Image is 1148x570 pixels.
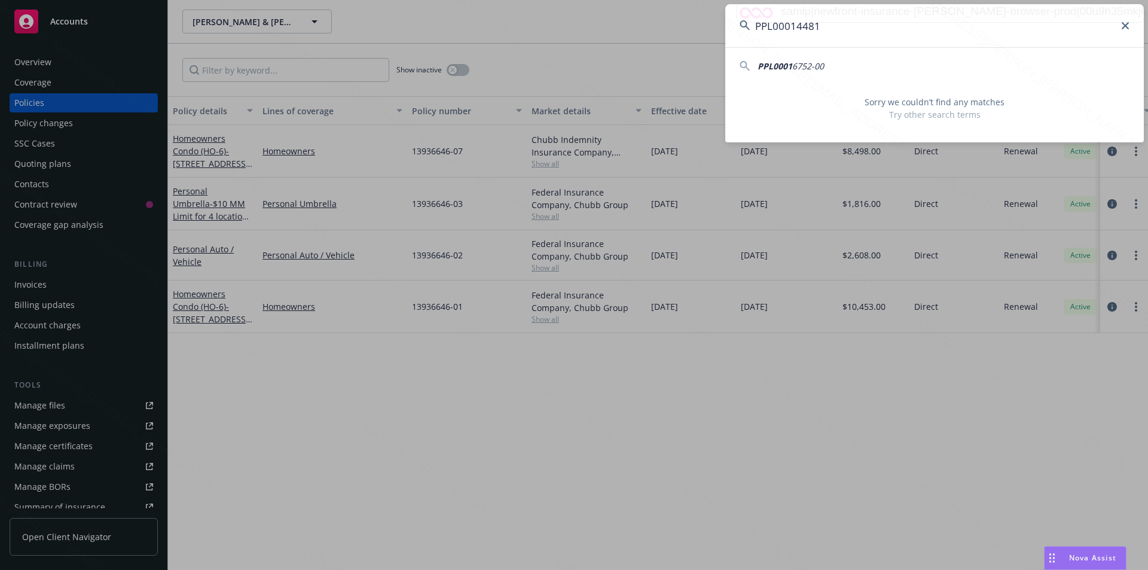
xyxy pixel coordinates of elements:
[740,96,1129,108] span: Sorry we couldn’t find any matches
[1044,546,1126,570] button: Nova Assist
[758,60,792,72] span: PPL0001
[1045,547,1060,569] div: Drag to move
[725,4,1144,47] input: Search...
[1069,553,1116,563] span: Nova Assist
[792,60,824,72] span: 6752-00
[740,108,1129,121] span: Try other search terms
